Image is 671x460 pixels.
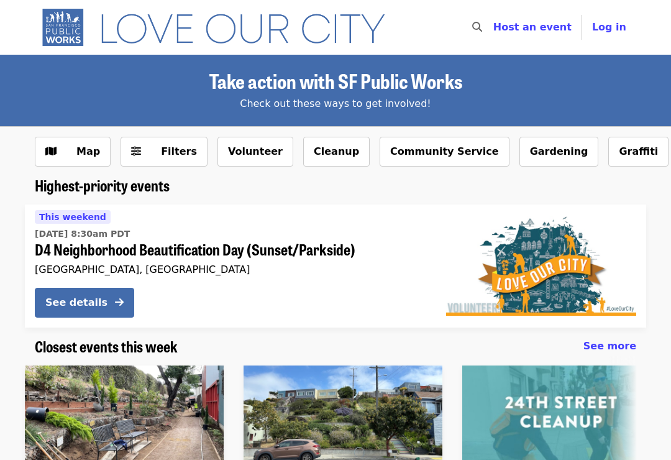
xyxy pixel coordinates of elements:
div: See details [45,295,107,310]
button: Graffiti [608,137,669,167]
div: Check out these ways to get involved! [35,96,636,111]
button: Log in [582,15,636,40]
button: Volunteer [217,137,293,167]
img: SF Public Works - Home [35,7,403,47]
button: Cleanup [303,137,370,167]
div: Closest events this week [25,338,646,356]
span: Map [76,145,100,157]
img: D4 Neighborhood Beautification Day (Sunset/Parkside) organized by SF Public Works [446,216,636,316]
a: See details for "D4 Neighborhood Beautification Day (Sunset/Parkside)" [25,205,646,328]
button: Filters (0 selected) [121,137,208,167]
span: Closest events this week [35,335,178,357]
i: search icon [472,21,482,33]
span: Highest-priority events [35,174,170,196]
div: [GEOGRAPHIC_DATA], [GEOGRAPHIC_DATA] [35,264,426,275]
input: Search [490,12,500,42]
button: Gardening [519,137,599,167]
span: D4 Neighborhood Beautification Day (Sunset/Parkside) [35,241,426,259]
button: See details [35,288,134,318]
a: Host an event [493,21,572,33]
i: arrow-right icon [115,297,124,308]
time: [DATE] 8:30am PDT [35,228,130,241]
button: Show map view [35,137,111,167]
a: See more [583,339,636,354]
span: Filters [161,145,197,157]
i: sliders-h icon [131,145,141,157]
span: Take action with SF Public Works [209,66,462,95]
span: See more [583,340,636,352]
span: This weekend [39,212,106,222]
i: map icon [45,145,57,157]
span: Log in [592,21,626,33]
button: Community Service [380,137,509,167]
a: Closest events this week [35,338,178,356]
